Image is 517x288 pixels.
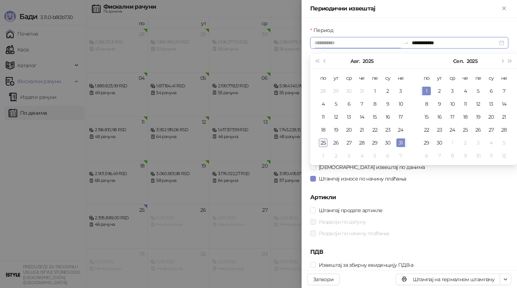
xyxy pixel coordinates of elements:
[343,123,355,136] td: 2025-08-20
[394,72,407,84] th: не
[355,110,368,123] td: 2025-08-14
[383,100,392,108] div: 9
[474,100,483,108] div: 12
[433,123,446,136] td: 2025-09-23
[420,97,433,110] td: 2025-09-08
[332,151,340,160] div: 2
[310,26,337,34] label: Период
[394,84,407,97] td: 2025-08-03
[498,54,506,68] button: Следећи месец (PageDown)
[315,39,400,47] input: Период
[368,123,381,136] td: 2025-08-22
[343,136,355,149] td: 2025-08-27
[343,110,355,123] td: 2025-08-13
[330,97,343,110] td: 2025-08-05
[459,123,472,136] td: 2025-09-25
[446,72,459,84] th: ср
[371,151,379,160] div: 5
[472,84,485,97] td: 2025-09-05
[422,100,431,108] div: 8
[403,40,409,46] span: swap-right
[358,125,366,134] div: 21
[316,218,369,226] span: Раздвоји по датуму
[330,136,343,149] td: 2025-08-26
[498,97,511,110] td: 2025-09-14
[422,125,431,134] div: 22
[310,4,500,13] div: Периодични извештај
[448,113,457,121] div: 17
[332,87,340,95] div: 29
[330,110,343,123] td: 2025-08-12
[461,138,470,147] div: 2
[498,136,511,149] td: 2025-10-05
[461,100,470,108] div: 11
[485,123,498,136] td: 2025-09-27
[345,113,353,121] div: 13
[498,110,511,123] td: 2025-09-21
[383,87,392,95] div: 2
[371,100,379,108] div: 8
[381,97,394,110] td: 2025-08-09
[472,136,485,149] td: 2025-10-03
[472,149,485,162] td: 2025-10-10
[381,123,394,136] td: 2025-08-23
[396,87,405,95] div: 3
[368,136,381,149] td: 2025-08-29
[485,97,498,110] td: 2025-09-13
[459,97,472,110] td: 2025-09-11
[394,149,407,162] td: 2025-09-07
[403,40,409,46] span: to
[343,97,355,110] td: 2025-08-06
[435,138,444,147] div: 30
[317,84,330,97] td: 2025-07-28
[500,151,508,160] div: 12
[420,110,433,123] td: 2025-09-15
[446,97,459,110] td: 2025-09-10
[453,54,464,68] button: Изабери месец
[332,125,340,134] div: 19
[420,123,433,136] td: 2025-09-22
[394,110,407,123] td: 2025-08-17
[487,113,495,121] div: 20
[355,72,368,84] th: че
[343,72,355,84] th: ср
[467,54,478,68] button: Изабери годину
[363,54,373,68] button: Изабери годину
[355,136,368,149] td: 2025-08-28
[368,84,381,97] td: 2025-08-01
[381,72,394,84] th: су
[316,206,385,214] span: Штампај продате артикле
[420,84,433,97] td: 2025-09-01
[474,87,483,95] div: 5
[487,100,495,108] div: 13
[448,87,457,95] div: 3
[330,123,343,136] td: 2025-08-19
[383,151,392,160] div: 6
[394,136,407,149] td: 2025-08-31
[474,138,483,147] div: 3
[485,110,498,123] td: 2025-09-20
[472,97,485,110] td: 2025-09-12
[461,125,470,134] div: 25
[319,151,327,160] div: 1
[435,100,444,108] div: 9
[498,149,511,162] td: 2025-10-12
[332,100,340,108] div: 5
[345,87,353,95] div: 30
[433,149,446,162] td: 2025-10-07
[396,274,500,285] button: Штампај на термалном штампачу
[330,72,343,84] th: ут
[498,123,511,136] td: 2025-09-28
[319,100,327,108] div: 4
[435,125,444,134] div: 23
[461,87,470,95] div: 4
[381,110,394,123] td: 2025-08-16
[461,113,470,121] div: 18
[330,149,343,162] td: 2025-09-02
[394,97,407,110] td: 2025-08-10
[317,136,330,149] td: 2025-08-25
[371,87,379,95] div: 1
[368,72,381,84] th: пе
[368,149,381,162] td: 2025-09-05
[381,136,394,149] td: 2025-08-30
